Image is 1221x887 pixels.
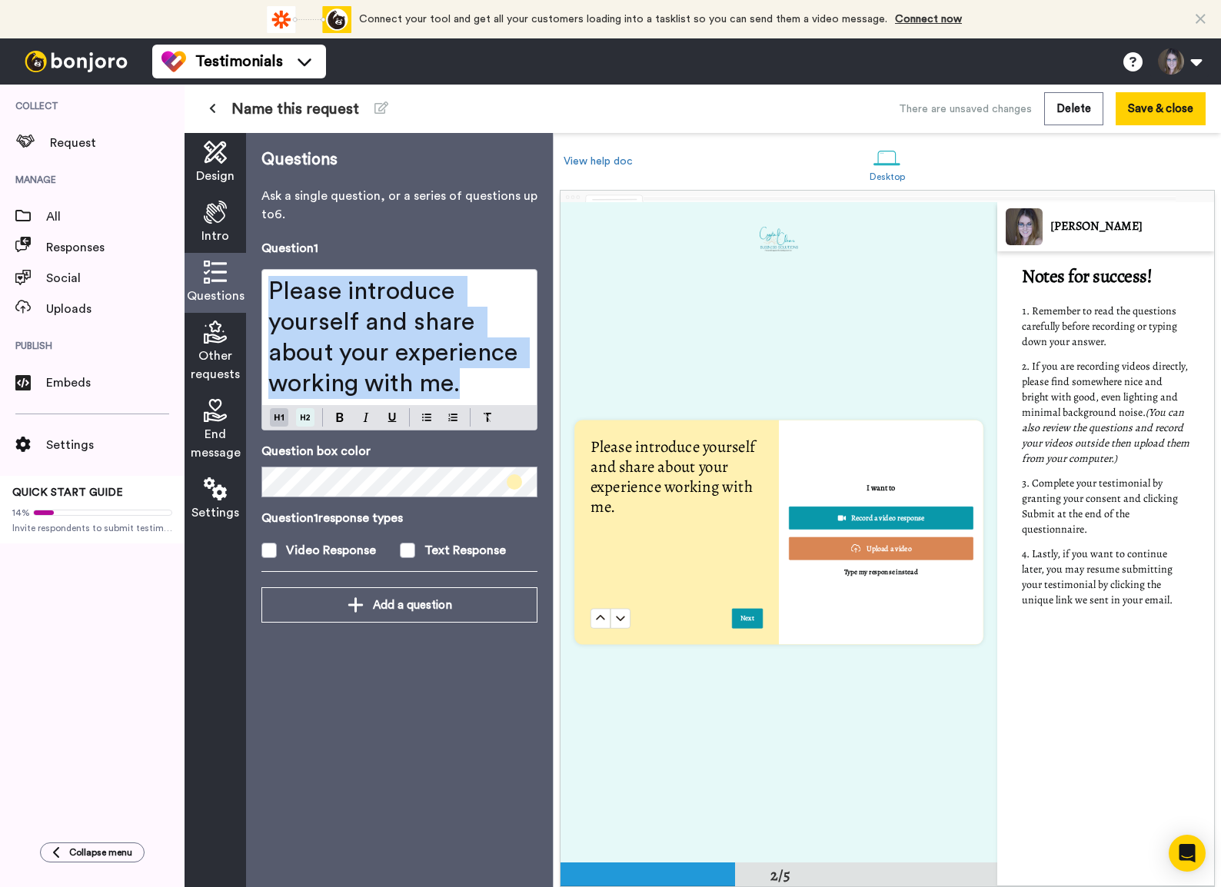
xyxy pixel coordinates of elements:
img: tm-color.svg [161,49,186,74]
span: Request [50,134,185,152]
p: I want to [867,482,895,494]
span: Settings [46,436,185,454]
span: Connect your tool and get all your customers loading into a tasklist so you can send them a video... [359,14,887,25]
div: 2/5 [744,865,817,886]
span: 14% [12,507,30,519]
img: italic-mark.svg [363,413,369,422]
p: Question box color [261,442,537,460]
div: Record a video response [797,511,965,525]
span: Other requests [191,347,240,384]
span: Complete your testimonial by granting your consent and clicking Submit at the end of the question... [1022,476,1180,537]
span: Settings [191,503,239,522]
span: Social [46,269,185,287]
img: bulleted-block.svg [422,411,431,424]
img: underline-mark.svg [388,413,397,422]
p: Question 1 [261,239,318,257]
button: Add a question [261,587,537,623]
span: If you are recording videos directly, please find somewhere nice and bright with good, even light... [1022,359,1190,420]
span: Responses [46,238,185,257]
span: QUICK START GUIDE [12,487,123,498]
span: Design [196,167,235,185]
div: Text Response [424,541,506,560]
a: Connect now [895,14,962,25]
img: e63cb695-d4e1-4e7a-8e9b-14fabe77891a [760,227,798,251]
p: Type my response instead [844,567,918,577]
button: Record a video response [789,507,973,530]
span: Notes for success! [1022,264,1152,288]
img: bj-logo-header-white.svg [18,51,134,72]
span: Remember to read the questions carefully before recording or typing down your answer. [1022,304,1179,349]
span: Name this request [231,98,359,120]
p: Ask a single question, or a series of questions up to 6 . [261,187,537,224]
span: Invite respondents to submit testimonials [12,522,172,534]
div: animation [267,6,351,33]
img: heading-two-block.svg [301,411,310,424]
span: Collapse menu [69,846,132,859]
span: Intro [201,227,229,245]
span: Questions [187,287,245,305]
span: Uploads [46,300,185,318]
img: numbered-block.svg [448,411,457,424]
p: Questions [261,148,537,171]
div: Video Response [286,541,376,560]
div: [PERSON_NAME] [1050,219,1213,234]
img: clear-format.svg [483,413,492,422]
button: Next [732,609,763,629]
div: There are unsaved changes [899,101,1032,117]
div: Desktop [870,171,906,182]
span: End message [191,425,241,462]
button: Upload a video [789,537,973,560]
span: Testimonials [195,51,283,72]
span: Please introduce yourself and share about your experience working with me. [268,279,524,396]
a: Desktop [862,137,913,190]
span: Please introduce yourself and share about your experience working with me. [591,435,758,517]
span: (You can also review the questions and record your videos outside then upload them from your comp... [1022,405,1192,466]
div: Add a question [274,596,525,614]
button: Collapse menu [40,842,145,862]
img: Profile Image [1006,208,1043,245]
span: Embeds [46,374,185,392]
button: Save & close [1116,92,1206,125]
span: Lastly, if you want to continue later, you may resume submitting your testimonial by clicking the... [1022,546,1175,607]
p: Question 1 response types [261,509,537,527]
button: Delete [1044,92,1103,125]
span: All [46,208,185,226]
img: heading-one-block.svg [274,411,284,424]
div: Open Intercom Messenger [1169,835,1206,872]
a: View help doc [564,156,633,167]
img: bold-mark.svg [336,413,344,422]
